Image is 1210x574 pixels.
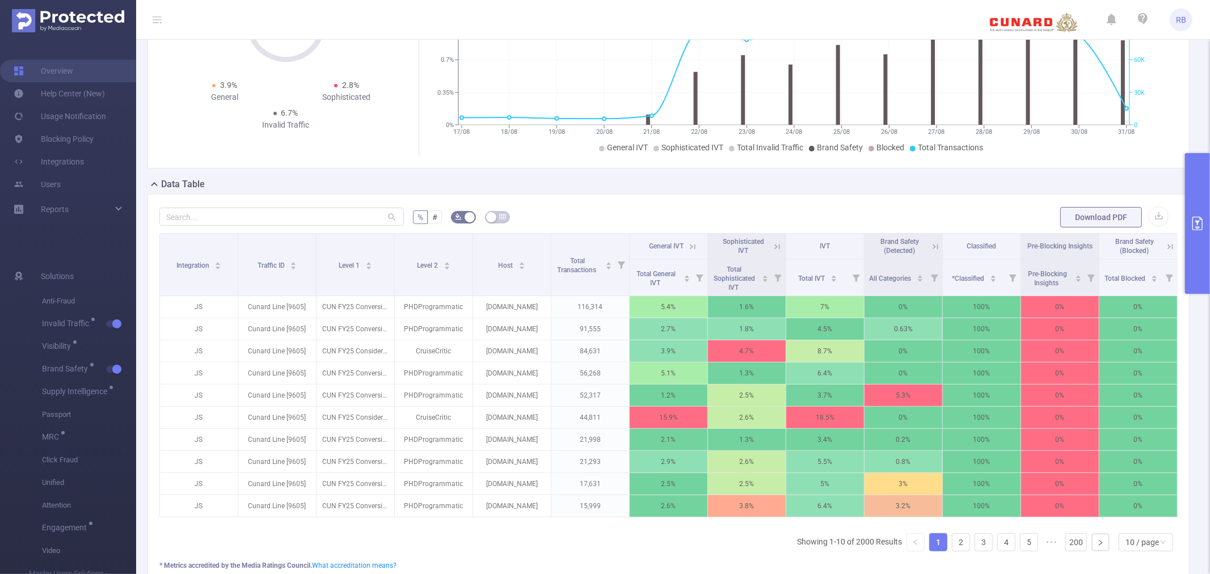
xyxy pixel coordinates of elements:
p: 0% [1021,385,1099,406]
p: 52,317 [551,385,629,406]
tspan: 19/08 [549,128,565,136]
p: JS [160,340,238,362]
i: icon: caret-up [917,273,923,277]
p: 1.3% [708,362,786,384]
p: 0% [1099,340,1177,362]
span: Total Invalid Traffic [737,143,803,152]
tspan: 60K [1134,57,1145,64]
p: CUN FY25 Conversion [262466] [317,318,394,340]
p: 7% [786,296,864,318]
tspan: 25/08 [833,128,850,136]
p: 3% [865,473,942,495]
p: Cunard Line [9605] [238,385,316,406]
tspan: 29/08 [1023,128,1040,136]
i: icon: caret-up [444,260,450,264]
tspan: 26/08 [881,128,897,136]
p: [DOMAIN_NAME] [473,385,551,406]
p: 0% [865,340,942,362]
span: Total Transactions [918,143,983,152]
p: 0% [1099,429,1177,450]
span: Total General IVT [636,270,676,287]
span: Brand Safety [817,143,863,152]
p: 5% [786,473,864,495]
i: icon: caret-up [684,273,690,277]
i: Filter menu [770,259,786,296]
li: Showing 1-10 of 2000 Results [797,533,902,551]
i: icon: caret-up [365,260,372,264]
p: 100% [943,407,1021,428]
i: icon: caret-down [1151,277,1157,281]
p: 15.9% [630,407,707,428]
p: 8.7% [786,340,864,362]
p: Cunard Line [9605] [238,429,316,450]
p: 0% [1099,407,1177,428]
p: 100% [943,429,1021,450]
p: [DOMAIN_NAME] [473,296,551,318]
i: Filter menu [613,234,629,296]
span: Unified [42,471,136,494]
li: Next Page [1091,533,1110,551]
i: icon: caret-up [215,260,221,264]
span: All Categories [869,275,913,282]
p: 5.3% [865,385,942,406]
p: 2.6% [708,451,786,472]
button: Download PDF [1060,207,1142,227]
a: Overview [14,60,73,82]
span: Sophisticated IVT [661,143,723,152]
p: CUN FY25 Conversion [262466] [317,473,394,495]
a: 200 [1066,534,1086,551]
i: icon: caret-down [215,265,221,268]
p: JS [160,385,238,406]
p: 4.7% [708,340,786,362]
p: PHDProgrammatic [395,495,473,517]
p: [DOMAIN_NAME] [473,473,551,495]
p: CUN FY25 Conversion [262466] [317,429,394,450]
p: 1.3% [708,429,786,450]
p: 0% [1021,362,1099,384]
tspan: 0.7% [441,57,454,64]
i: icon: caret-down [917,277,923,281]
p: 2.9% [630,451,707,472]
i: icon: caret-down [444,265,450,268]
a: 2 [952,534,969,551]
p: Cunard Line [9605] [238,473,316,495]
p: 17,631 [551,473,629,495]
div: Sort [917,273,924,280]
p: PHDProgrammatic [395,318,473,340]
tspan: 22/08 [691,128,707,136]
i: icon: caret-up [831,273,837,277]
i: icon: caret-down [519,265,525,268]
span: IVT [820,242,830,250]
p: 100% [943,318,1021,340]
span: Click Fraud [42,449,136,471]
p: Cunard Line [9605] [238,451,316,472]
span: Blocked [876,143,904,152]
p: [DOMAIN_NAME] [473,451,551,472]
p: 0% [1021,473,1099,495]
p: PHDProgrammatic [395,429,473,450]
p: 116,314 [551,296,629,318]
span: Brand Safety [42,365,92,373]
p: PHDProgrammatic [395,296,473,318]
p: JS [160,495,238,517]
div: Sort [444,260,450,267]
i: icon: caret-up [762,273,769,277]
p: 6.4% [786,362,864,384]
p: 2.6% [630,495,707,517]
p: JS [160,296,238,318]
span: General IVT [607,143,648,152]
tspan: 23/08 [739,128,755,136]
p: Cunard Line [9605] [238,296,316,318]
span: Passport [42,403,136,426]
span: Total Transactions [558,257,598,274]
p: CUN FY25 Conversion [262466] [317,362,394,384]
a: Users [14,173,61,196]
p: 5.1% [630,362,707,384]
i: icon: caret-up [606,260,612,264]
p: 0% [1099,362,1177,384]
tspan: 30K [1134,89,1145,96]
i: icon: table [499,213,506,220]
i: icon: left [912,539,919,546]
span: ••• [1043,533,1061,551]
div: Sort [684,273,690,280]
